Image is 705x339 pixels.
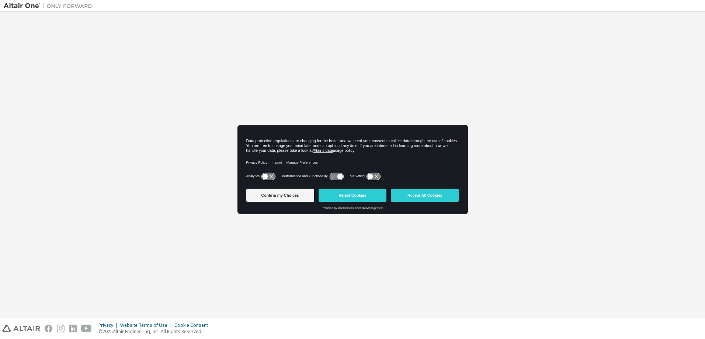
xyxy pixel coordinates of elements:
img: linkedin.svg [69,325,77,332]
img: facebook.svg [45,325,52,332]
img: instagram.svg [57,325,65,332]
div: Cookie Consent [174,322,212,328]
p: © 2025 Altair Engineering, Inc. All Rights Reserved. [98,328,212,335]
div: Website Terms of Use [120,322,174,328]
img: Altair One [4,2,96,10]
img: youtube.svg [81,325,92,332]
img: altair_logo.svg [2,325,40,332]
div: Privacy [98,322,120,328]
